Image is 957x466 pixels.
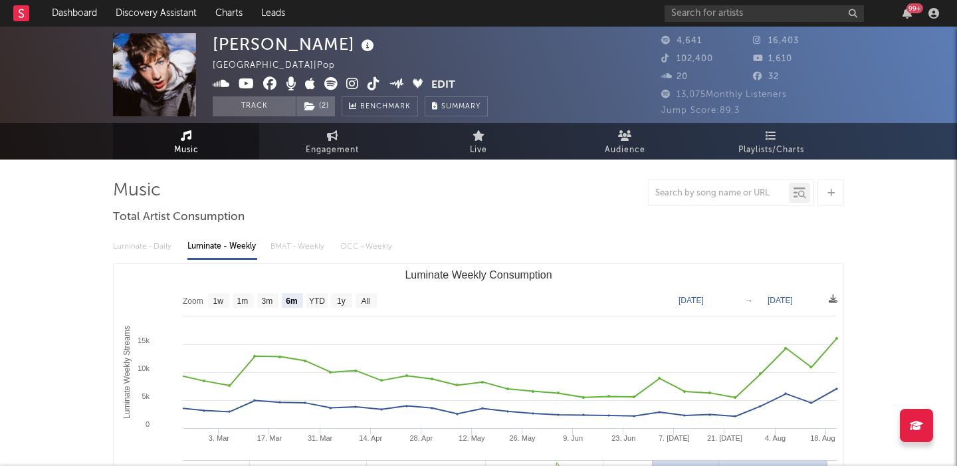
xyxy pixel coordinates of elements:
[563,434,583,442] text: 9. Jun
[679,296,704,305] text: [DATE]
[142,392,150,400] text: 5k
[459,434,485,442] text: 12. May
[903,8,912,19] button: 99+
[296,96,336,116] span: ( 2 )
[810,434,835,442] text: 18. Aug
[309,296,325,306] text: YTD
[661,90,787,99] span: 13,075 Monthly Listeners
[405,123,552,160] a: Live
[745,296,753,305] text: →
[768,296,793,305] text: [DATE]
[213,296,224,306] text: 1w
[906,3,923,13] div: 99 +
[753,55,792,63] span: 1,610
[342,96,418,116] a: Benchmark
[183,296,203,306] text: Zoom
[306,142,359,158] span: Engagement
[765,434,786,442] text: 4. Aug
[509,434,536,442] text: 26. May
[552,123,698,160] a: Audience
[361,296,370,306] text: All
[409,434,433,442] text: 28. Apr
[661,55,713,63] span: 102,400
[661,106,740,115] span: Jump Score: 89.3
[209,434,230,442] text: 3. Mar
[441,103,480,110] span: Summary
[337,296,346,306] text: 1y
[605,142,645,158] span: Audience
[661,72,688,81] span: 20
[308,434,333,442] text: 31. Mar
[113,209,245,225] span: Total Artist Consumption
[431,77,455,94] button: Edit
[296,96,335,116] button: (2)
[286,296,297,306] text: 6m
[707,434,742,442] text: 21. [DATE]
[659,434,690,442] text: 7. [DATE]
[425,96,488,116] button: Summary
[753,37,799,45] span: 16,403
[122,326,132,419] text: Luminate Weekly Streams
[661,37,702,45] span: 4,641
[146,420,150,428] text: 0
[698,123,844,160] a: Playlists/Charts
[174,142,199,158] span: Music
[113,123,259,160] a: Music
[262,296,273,306] text: 3m
[470,142,487,158] span: Live
[259,123,405,160] a: Engagement
[237,296,249,306] text: 1m
[649,188,789,199] input: Search by song name or URL
[738,142,804,158] span: Playlists/Charts
[187,235,257,258] div: Luminate - Weekly
[213,58,350,74] div: [GEOGRAPHIC_DATA] | Pop
[405,269,552,281] text: Luminate Weekly Consumption
[665,5,864,22] input: Search for artists
[359,434,382,442] text: 14. Apr
[611,434,635,442] text: 23. Jun
[257,434,282,442] text: 17. Mar
[138,364,150,372] text: 10k
[138,336,150,344] text: 15k
[213,96,296,116] button: Track
[213,33,377,55] div: [PERSON_NAME]
[753,72,779,81] span: 32
[360,99,411,115] span: Benchmark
